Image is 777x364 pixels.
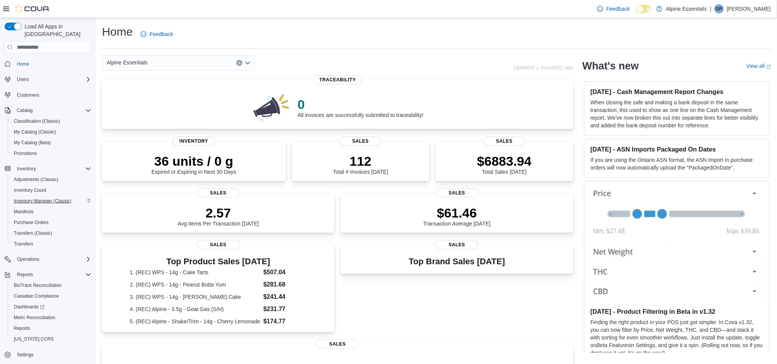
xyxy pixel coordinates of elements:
[316,339,359,349] span: Sales
[8,323,94,334] button: Reports
[178,205,259,221] p: 2.57
[14,75,32,84] button: Users
[14,187,46,193] span: Inventory Count
[197,240,240,249] span: Sales
[151,153,236,175] div: Expired or Expiring in Next 30 Days
[591,145,763,153] h3: [DATE] - ASN Imports Packaged On Dates
[435,240,478,249] span: Sales
[14,118,60,124] span: Classification (Classic)
[333,153,388,175] div: Total # Invoices [DATE]
[746,63,771,69] a: View allExternal link
[8,174,94,185] button: Adjustments (Classic)
[11,186,49,195] a: Inventory Count
[14,59,91,68] span: Home
[130,318,260,325] dt: 5. (REC) Alpine - Shake/Trim - 14g - Cherry Lemonade
[514,64,573,71] p: Updated 1 minute(s) ago
[130,305,260,313] dt: 4. (REC) Alpine - 3.5g - Goat Gas (S/H)
[2,105,94,116] button: Catalog
[11,239,91,249] span: Transfers
[14,304,44,310] span: Dashboards
[14,176,58,183] span: Adjustments (Classic)
[2,269,94,280] button: Reports
[2,254,94,265] button: Operations
[11,292,62,301] a: Canadian Compliance
[17,107,33,114] span: Catalog
[11,281,91,290] span: BioTrack Reconciliation
[340,137,381,146] span: Sales
[583,60,639,72] h2: What's new
[14,350,36,359] a: Settings
[11,229,91,238] span: Transfers (Classic)
[130,257,307,266] h3: Top Product Sales [DATE]
[11,117,63,126] a: Classification (Classic)
[11,313,91,322] span: Metrc Reconciliation
[8,185,94,196] button: Inventory Count
[596,342,630,348] em: Beta Features
[298,97,423,112] p: 0
[17,76,29,82] span: Users
[11,175,61,184] a: Adjustments (Classic)
[14,255,43,264] button: Operations
[2,58,94,69] button: Home
[11,281,65,290] a: BioTrack Reconciliation
[11,127,91,137] span: My Catalog (Classic)
[17,61,29,67] span: Home
[666,4,707,13] p: Alpine Essentials
[236,60,242,66] button: Clear input
[8,217,94,228] button: Purchase Orders
[14,219,49,226] span: Purchase Orders
[11,218,91,227] span: Purchase Orders
[591,318,763,357] p: Finding the right product in your POS just got simpler. In Cova v1.32, you can now filter by Pric...
[591,88,763,96] h3: [DATE] - Cash Management Report Changes
[8,127,94,137] button: My Catalog (Classic)
[333,153,388,169] p: 112
[11,138,54,147] a: My Catalog (Beta)
[435,188,478,198] span: Sales
[313,75,362,84] span: Traceability
[14,270,36,279] button: Reports
[727,4,771,13] p: [PERSON_NAME]
[8,312,94,323] button: Metrc Reconciliation
[14,106,91,115] span: Catalog
[716,4,723,13] span: GR
[636,5,652,13] input: Dark Mode
[151,153,236,169] p: 36 units / 0 g
[11,127,59,137] a: My Catalog (Classic)
[263,268,307,277] dd: $507.04
[11,334,91,344] span: Washington CCRS
[8,206,94,217] button: Manifests
[172,137,215,146] span: Inventory
[11,149,40,158] a: Promotions
[8,280,94,291] button: BioTrack Reconciliation
[14,255,91,264] span: Operations
[17,352,33,358] span: Settings
[8,239,94,249] button: Transfers
[14,129,56,135] span: My Catalog (Classic)
[14,270,91,279] span: Reports
[8,291,94,301] button: Canadian Compliance
[766,64,771,69] svg: External link
[2,163,94,174] button: Inventory
[11,207,91,216] span: Manifests
[263,305,307,314] dd: $231.77
[14,282,62,288] span: BioTrack Reconciliation
[11,117,91,126] span: Classification (Classic)
[11,292,91,301] span: Canadian Compliance
[11,313,58,322] a: Metrc Reconciliation
[11,186,91,195] span: Inventory Count
[477,153,532,175] div: Total Sales [DATE]
[591,308,763,315] h3: [DATE] - Product Filtering in Beta in v1.32
[14,230,52,236] span: Transfers (Classic)
[197,188,240,198] span: Sales
[11,334,57,344] a: [US_STATE] CCRS
[17,256,40,262] span: Operations
[14,293,59,299] span: Canadian Compliance
[14,198,71,204] span: Inventory Manager (Classic)
[14,164,91,173] span: Inventory
[423,205,491,227] div: Transaction Average [DATE]
[11,229,55,238] a: Transfers (Classic)
[8,334,94,344] button: [US_STATE] CCRS
[17,92,39,98] span: Customers
[2,74,94,85] button: Users
[11,218,52,227] a: Purchase Orders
